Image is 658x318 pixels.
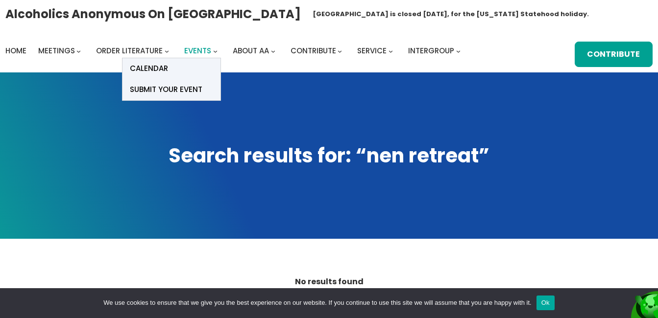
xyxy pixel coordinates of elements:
[10,142,648,169] h1: Search results for: “nen retreat”
[96,45,163,56] span: Order Literature
[575,42,653,67] a: Contribute
[408,44,454,58] a: Intergroup
[5,44,464,58] nav: Intergroup
[122,58,220,79] a: Calendar
[389,48,393,53] button: Service submenu
[291,45,336,56] span: Contribute
[5,44,26,58] a: Home
[122,79,220,100] a: Submit Your Event
[76,48,81,53] button: Meetings submenu
[295,276,364,287] strong: No results found
[38,45,75,56] span: Meetings
[130,62,168,75] span: Calendar
[165,48,169,53] button: Order Literature submenu
[313,9,589,19] h1: [GEOGRAPHIC_DATA] is closed [DATE], for the [US_STATE] Statehood holiday.
[184,45,211,56] span: Events
[456,48,461,53] button: Intergroup submenu
[233,44,269,58] a: About AA
[271,48,275,53] button: About AA submenu
[233,45,269,56] span: About AA
[357,45,387,56] span: Service
[5,45,26,56] span: Home
[103,298,531,308] span: We use cookies to ensure that we give you the best experience on our website. If you continue to ...
[536,295,555,310] button: Ok
[213,48,218,53] button: Events submenu
[338,48,342,53] button: Contribute submenu
[130,83,202,96] span: Submit Your Event
[5,3,301,24] a: Alcoholics Anonymous on [GEOGRAPHIC_DATA]
[357,44,387,58] a: Service
[184,44,211,58] a: Events
[291,44,336,58] a: Contribute
[38,44,75,58] a: Meetings
[408,45,454,56] span: Intergroup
